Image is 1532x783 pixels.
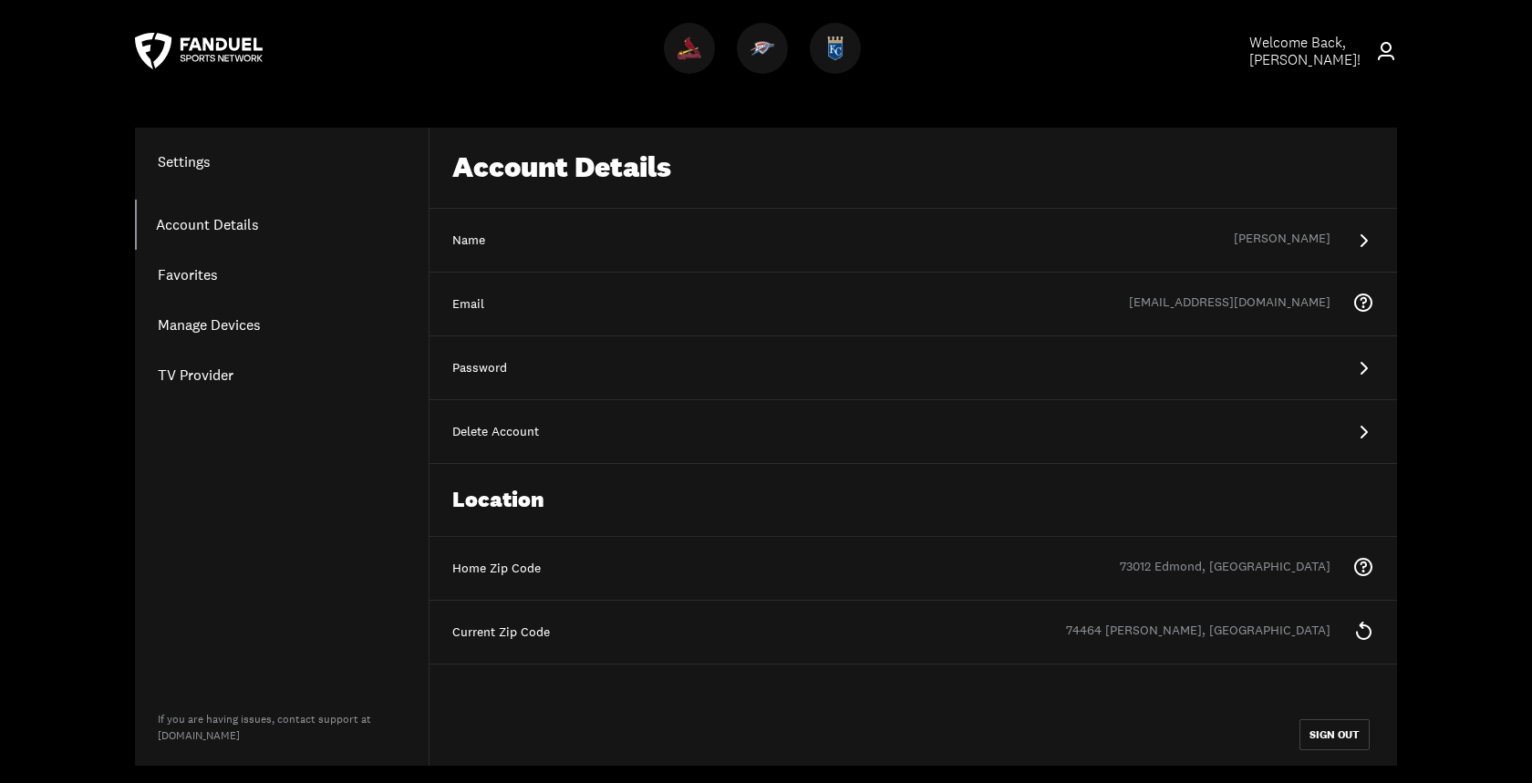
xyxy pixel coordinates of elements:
a: FanDuel Sports Network [135,33,263,69]
a: ThunderThunder [737,59,795,77]
div: Name [452,232,1374,250]
div: Home Zip Code [452,560,1374,578]
div: [PERSON_NAME] [1234,230,1352,252]
img: Thunder [750,36,774,60]
a: CardinalsCardinals [664,59,722,77]
a: If you are having issues, contact support at[DOMAIN_NAME] [158,712,371,743]
span: Welcome Back, [PERSON_NAME] ! [1249,33,1361,69]
div: Current Zip Code [452,623,1374,642]
a: TV Provider [135,350,429,400]
div: Location [430,464,1397,537]
div: 74464 [PERSON_NAME], [GEOGRAPHIC_DATA] [1066,622,1352,644]
div: Account Details [430,128,1397,209]
h1: Settings [135,150,429,172]
a: Welcome Back,[PERSON_NAME]! [1207,34,1397,68]
div: Email [452,295,1374,314]
img: Royals [823,36,847,60]
div: Delete Account [452,423,1374,441]
a: RoyalsRoyals [810,59,868,77]
a: Manage Devices [135,300,429,350]
div: Password [452,359,1374,377]
div: [EMAIL_ADDRESS][DOMAIN_NAME] [1129,294,1352,315]
a: Account Details [135,200,429,250]
a: Favorites [135,250,429,300]
button: SIGN OUT [1299,719,1370,750]
div: 73012 Edmond, [GEOGRAPHIC_DATA] [1120,558,1352,580]
img: Cardinals [678,36,701,60]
